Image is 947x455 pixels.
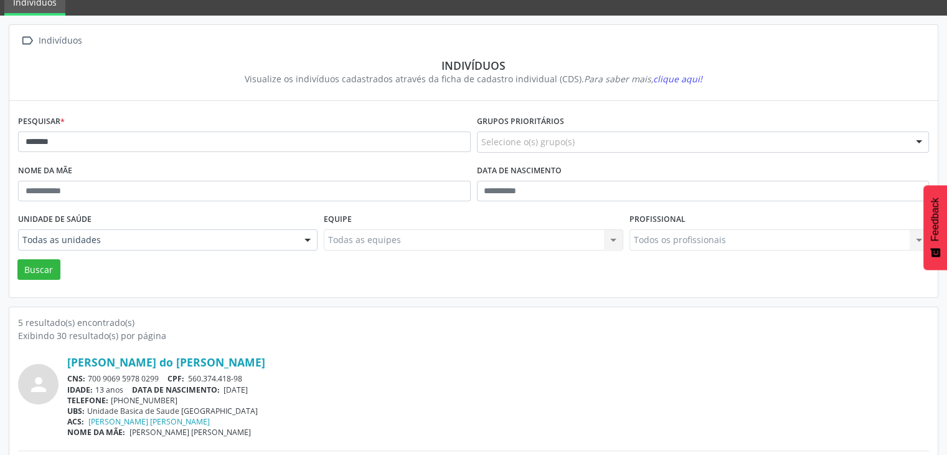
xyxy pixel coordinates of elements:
[36,32,84,50] div: Indivíduos
[18,112,65,132] label: Pesquisar
[130,427,251,438] span: [PERSON_NAME] [PERSON_NAME]
[18,316,929,329] div: 5 resultado(s) encontrado(s)
[188,373,242,384] span: 560.374.418-98
[17,259,60,280] button: Buscar
[224,385,248,395] span: [DATE]
[930,198,941,241] span: Feedback
[18,210,92,229] label: Unidade de saúde
[18,32,84,50] a:  Indivíduos
[88,416,210,427] a: [PERSON_NAME] [PERSON_NAME]
[27,373,50,396] i: person
[18,161,72,181] label: Nome da mãe
[67,373,929,384] div: 700 9069 5978 0299
[27,72,920,85] div: Visualize os indivíduos cadastrados através da ficha de cadastro individual (CDS).
[22,234,292,246] span: Todas as unidades
[653,73,702,85] span: clique aqui!
[67,427,125,438] span: NOME DA MÃE:
[67,373,85,384] span: CNS:
[67,395,108,406] span: TELEFONE:
[481,135,575,148] span: Selecione o(s) grupo(s)
[629,210,686,229] label: Profissional
[67,385,929,395] div: 13 anos
[132,385,220,395] span: DATA DE NASCIMENTO:
[67,385,93,395] span: IDADE:
[67,395,929,406] div: [PHONE_NUMBER]
[923,185,947,270] button: Feedback - Mostrar pesquisa
[324,210,352,229] label: Equipe
[67,355,265,369] a: [PERSON_NAME] do [PERSON_NAME]
[477,161,562,181] label: Data de nascimento
[27,59,920,72] div: Indivíduos
[18,32,36,50] i: 
[67,416,84,427] span: ACS:
[584,73,702,85] i: Para saber mais,
[18,329,929,342] div: Exibindo 30 resultado(s) por página
[67,406,929,416] div: Unidade Basica de Saude [GEOGRAPHIC_DATA]
[477,112,564,132] label: Grupos prioritários
[67,406,85,416] span: UBS:
[167,373,184,384] span: CPF:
